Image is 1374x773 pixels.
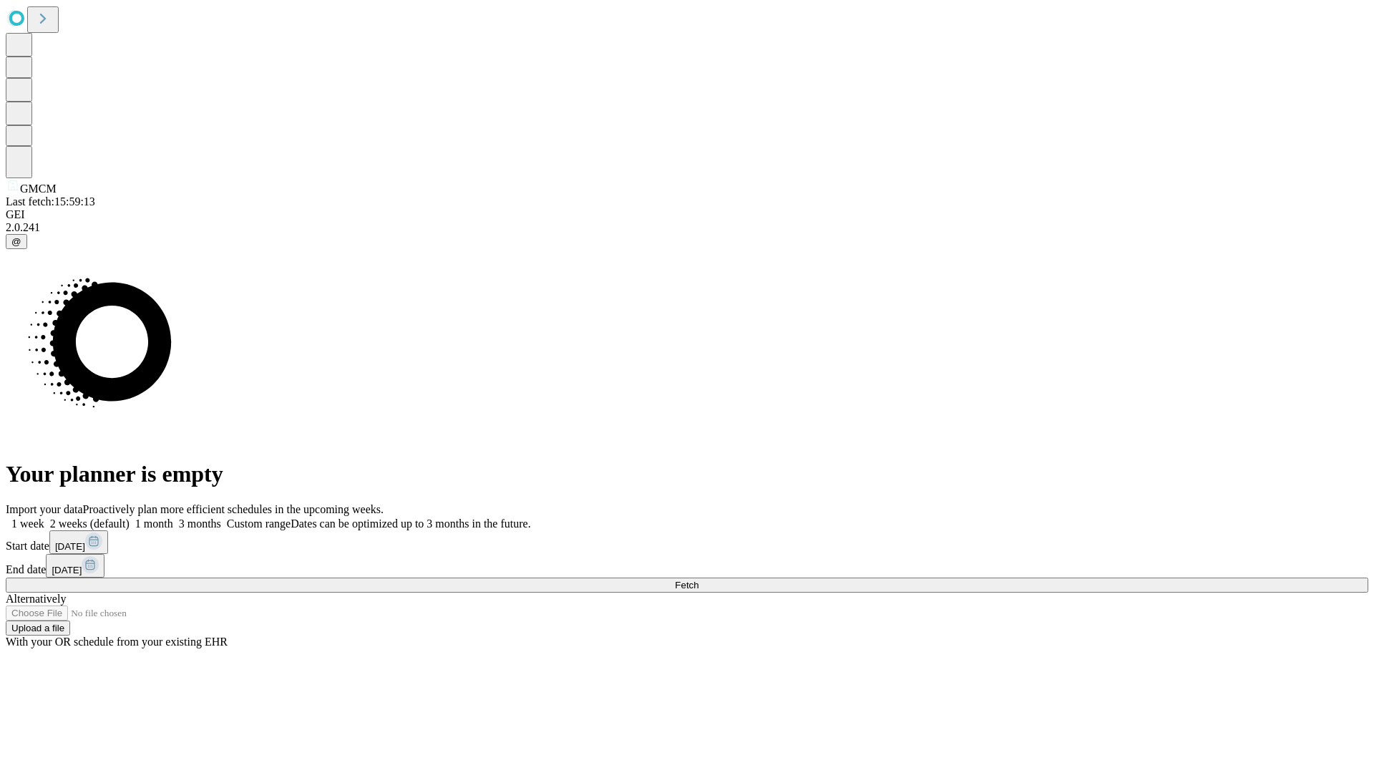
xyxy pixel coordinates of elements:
[675,580,698,590] span: Fetch
[49,530,108,554] button: [DATE]
[52,565,82,575] span: [DATE]
[46,554,104,578] button: [DATE]
[50,517,130,530] span: 2 weeks (default)
[6,554,1368,578] div: End date
[6,636,228,648] span: With your OR schedule from your existing EHR
[11,517,44,530] span: 1 week
[6,461,1368,487] h1: Your planner is empty
[55,541,85,552] span: [DATE]
[6,195,95,208] span: Last fetch: 15:59:13
[6,621,70,636] button: Upload a file
[179,517,221,530] span: 3 months
[135,517,173,530] span: 1 month
[6,503,83,515] span: Import your data
[83,503,384,515] span: Proactively plan more efficient schedules in the upcoming weeks.
[11,236,21,247] span: @
[227,517,291,530] span: Custom range
[20,183,57,195] span: GMCM
[6,593,66,605] span: Alternatively
[6,530,1368,554] div: Start date
[6,578,1368,593] button: Fetch
[6,208,1368,221] div: GEI
[6,221,1368,234] div: 2.0.241
[291,517,530,530] span: Dates can be optimized up to 3 months in the future.
[6,234,27,249] button: @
